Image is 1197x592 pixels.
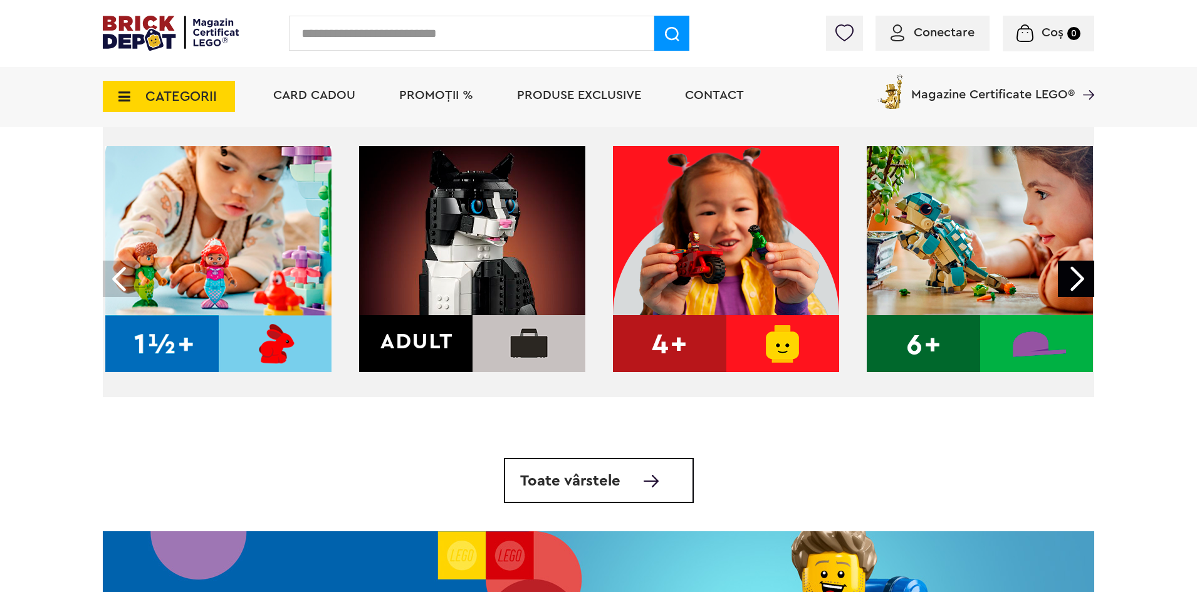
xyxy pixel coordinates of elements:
[911,72,1075,101] span: Magazine Certificate LEGO®
[359,146,585,372] img: Adult
[517,89,641,101] a: Produse exclusive
[399,89,473,101] a: PROMOȚII %
[1067,27,1080,40] small: 0
[145,90,217,103] span: CATEGORII
[273,89,355,101] a: Card Cadou
[1075,72,1094,85] a: Magazine Certificate LEGO®
[685,89,744,101] a: Contact
[504,458,694,503] a: Toate vârstele
[644,475,659,487] img: Toate vârstele
[867,146,1093,372] img: 6+
[520,474,620,489] span: Toate vârstele
[1042,26,1064,39] span: Coș
[613,146,839,372] img: 4+
[891,26,975,39] a: Conectare
[914,26,975,39] span: Conectare
[105,146,332,372] img: 1.5+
